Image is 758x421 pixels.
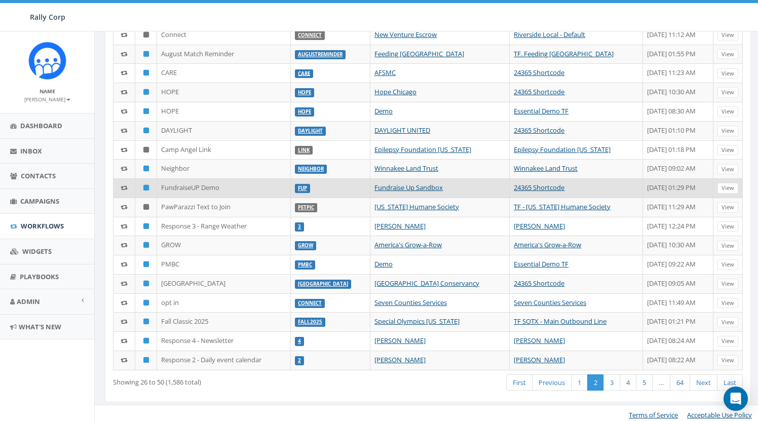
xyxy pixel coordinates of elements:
[643,331,713,351] td: [DATE] 08:24 AM
[28,42,66,80] img: Icon_1.png
[298,32,322,39] a: Connect
[374,49,464,58] a: Feeding [GEOGRAPHIC_DATA]
[636,374,653,391] a: 5
[629,410,678,419] a: Terms of Service
[157,178,291,198] td: FundraiseUP Demo
[40,88,55,95] small: Name
[717,30,738,41] a: View
[514,202,611,211] a: TF - [US_STATE] Humane Society
[532,374,572,391] a: Previous
[20,121,62,130] span: Dashboard
[717,202,738,213] a: View
[143,108,149,114] i: Published
[724,387,748,411] div: Open Intercom Messenger
[30,12,65,22] span: Rally Corp
[643,217,713,236] td: [DATE] 12:24 PM
[157,159,291,178] td: Neighbor
[157,63,291,83] td: CARE
[157,331,291,351] td: Response 4 - Newsletter
[643,236,713,255] td: [DATE] 10:30 AM
[298,242,313,249] a: GROW
[143,89,149,95] i: Published
[717,374,743,391] a: Last
[717,317,738,328] a: View
[143,184,149,191] i: Published
[374,126,430,135] a: DAYLIGHT UNITED
[157,121,291,140] td: DAYLIGHT
[21,171,56,180] span: Contacts
[143,318,149,325] i: Published
[643,351,713,370] td: [DATE] 08:22 AM
[143,223,149,229] i: Published
[514,221,565,231] a: [PERSON_NAME]
[514,164,578,173] a: Winnakee Land Trust
[157,236,291,255] td: GROW
[298,357,301,364] a: 2
[157,140,291,160] td: Camp Angel Link
[298,223,301,230] a: 3
[643,198,713,217] td: [DATE] 11:29 AM
[374,317,460,326] a: Special Olympics [US_STATE]
[143,69,149,76] i: Published
[24,96,70,103] small: [PERSON_NAME]
[298,108,311,115] a: HOPE
[298,204,314,211] a: PETPIC
[22,247,52,256] span: Widgets
[20,272,59,281] span: Playbooks
[374,68,396,77] a: AFSMC
[514,68,564,77] a: 24365 Shortcode
[298,261,312,268] a: PMBC
[20,146,42,156] span: Inbox
[643,293,713,313] td: [DATE] 11:49 AM
[717,298,738,309] a: View
[643,83,713,102] td: [DATE] 10:30 AM
[298,128,323,134] a: DAYLIGHT
[374,145,471,154] a: Epilepsy Foundation [US_STATE]
[157,351,291,370] td: Response 2 - Daily event calendar
[374,202,459,211] a: [US_STATE] Humane Society
[298,147,310,154] a: Link
[374,221,426,231] a: [PERSON_NAME]
[24,94,70,103] a: [PERSON_NAME]
[717,279,738,289] a: View
[157,293,291,313] td: opt in
[298,300,322,307] a: CONNECT
[143,204,149,210] i: Unpublished
[514,49,614,58] a: TF. Feeding [GEOGRAPHIC_DATA]
[298,319,322,325] a: FALL2025
[514,183,564,192] a: 24365 Shortcode
[157,312,291,331] td: Fall Classic 2025
[717,145,738,156] a: View
[717,68,738,79] a: View
[687,410,752,419] a: Acceptable Use Policy
[690,374,717,391] a: Next
[143,31,149,38] i: Unpublished
[514,298,586,307] a: Seven Counties Services
[643,25,713,45] td: [DATE] 11:12 AM
[514,126,564,135] a: 24365 Shortcode
[374,355,426,364] a: [PERSON_NAME]
[21,221,64,231] span: Workflows
[298,185,307,192] a: FUP
[143,299,149,306] i: Published
[717,49,738,60] a: View
[717,241,738,251] a: View
[514,317,607,326] a: TF SOTX - Main Outbound Line
[20,197,59,206] span: Campaigns
[514,355,565,364] a: [PERSON_NAME]
[374,259,393,269] a: Demo
[514,279,564,288] a: 24365 Shortcode
[157,102,291,121] td: HOPE
[514,336,565,345] a: [PERSON_NAME]
[643,45,713,64] td: [DATE] 01:55 PM
[374,30,437,39] a: New Venture Escrow
[643,255,713,274] td: [DATE] 09:22 AM
[374,183,443,192] a: Fundraise Up Sandbox
[374,298,447,307] a: Seven Counties Services
[643,121,713,140] td: [DATE] 01:10 PM
[643,63,713,83] td: [DATE] 11:23 AM
[374,164,438,173] a: Winnakee Land Trust
[717,221,738,232] a: View
[374,106,393,116] a: Demo
[717,87,738,98] a: View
